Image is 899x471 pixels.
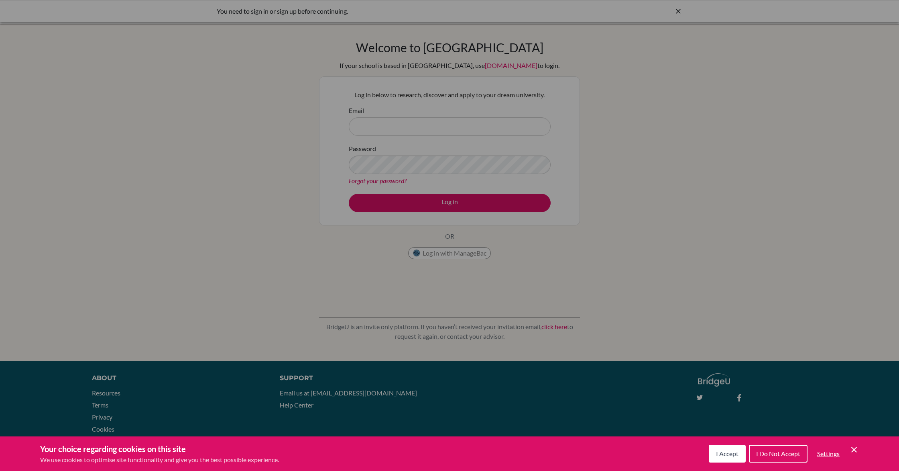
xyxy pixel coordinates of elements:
[756,450,800,457] span: I Do Not Accept
[709,445,746,463] button: I Accept
[849,445,859,455] button: Save and close
[749,445,807,463] button: I Do Not Accept
[817,450,840,457] span: Settings
[40,443,279,455] h3: Your choice regarding cookies on this site
[40,455,279,465] p: We use cookies to optimise site functionality and give you the best possible experience.
[811,446,846,462] button: Settings
[716,450,738,457] span: I Accept
[18,6,35,13] span: Help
